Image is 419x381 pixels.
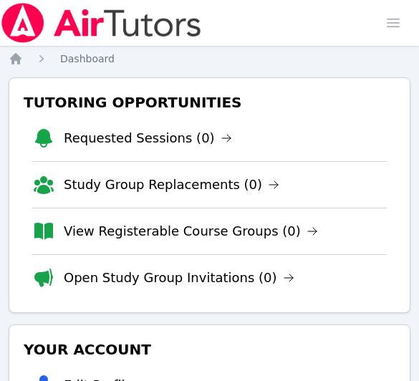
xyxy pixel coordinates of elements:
[64,175,279,195] a: Study Group Replacements (0)
[21,337,398,362] h3: Your Account
[21,90,398,115] h3: Tutoring Opportunities
[60,52,115,66] a: Dashboard
[60,53,115,64] span: Dashboard
[64,268,294,288] a: Open Study Group Invitations (0)
[64,128,232,148] a: Requested Sessions (0)
[64,221,318,241] a: View Registerable Course Groups (0)
[9,52,410,66] nav: Breadcrumb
